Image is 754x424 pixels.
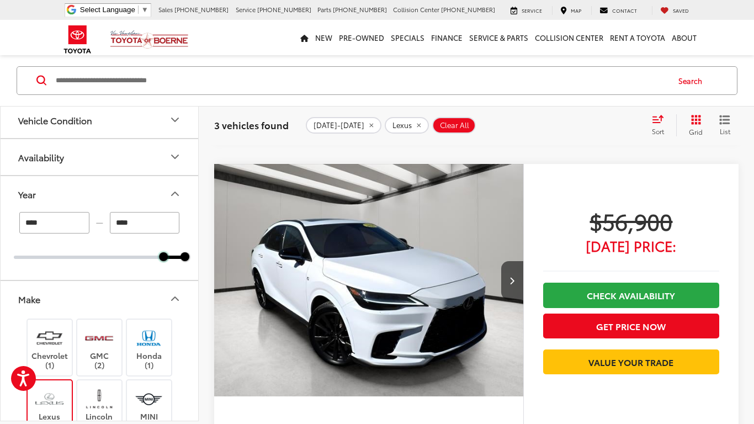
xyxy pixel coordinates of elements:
a: Map [552,6,590,15]
span: Service [236,5,256,14]
img: Vic Vaughan Toyota of Boerne in Boerne, TX) [134,386,164,412]
button: List View [711,114,739,136]
a: Value Your Trade [543,349,719,374]
span: ▼ [141,6,148,14]
a: Home [297,20,312,55]
label: GMC (2) [77,325,122,369]
a: Service [502,6,550,15]
a: About [668,20,700,55]
span: Collision Center [393,5,439,14]
span: Sort [652,126,664,136]
div: Make [18,294,40,304]
a: Service & Parts: Opens in a new tab [466,20,532,55]
span: Parts [317,5,331,14]
span: Service [522,7,542,14]
label: Honda (1) [127,325,172,369]
button: Vehicle ConditionVehicle Condition [1,102,199,138]
button: MakeMake [1,281,199,317]
button: Clear All [432,117,476,134]
span: — [93,218,107,227]
span: Clear All [440,121,469,130]
button: remove Lexus [385,117,429,134]
a: My Saved Vehicles [652,6,697,15]
span: Lexus [392,121,412,130]
a: Specials [387,20,428,55]
input: maximum [110,212,180,234]
div: Vehicle Condition [18,115,92,125]
button: Search [668,67,718,94]
span: Sales [158,5,173,14]
button: YearYear [1,176,199,212]
img: Vic Vaughan Toyota of Boerne in Boerne, TX) [84,325,114,351]
span: Saved [673,7,689,14]
div: Year [168,187,182,200]
a: 2024 Lexus RX 350 F SPORT Handling2024 Lexus RX 350 F SPORT Handling2024 Lexus RX 350 F SPORT Han... [214,164,524,396]
div: 2024 Lexus RX 350 F SPORT Handling 0 [214,164,524,396]
a: New [312,20,336,55]
span: Map [571,7,581,14]
span: [PHONE_NUMBER] [441,5,495,14]
span: [PHONE_NUMBER] [257,5,311,14]
span: Contact [612,7,637,14]
button: AvailabilityAvailability [1,139,199,175]
button: Select sort value [646,114,676,136]
span: [DATE] Price: [543,240,719,251]
a: Contact [591,6,645,15]
span: Grid [689,127,703,136]
img: Vic Vaughan Toyota of Boerne in Boerne, TX) [34,386,65,412]
img: Vic Vaughan Toyota of Boerne in Boerne, TX) [34,325,65,351]
button: Get Price Now [543,314,719,338]
a: Finance [428,20,466,55]
span: [DATE]-[DATE] [314,121,364,130]
button: Next image [501,261,523,300]
button: remove 2024-2025 [306,117,381,134]
button: Grid View [676,114,711,136]
img: Vic Vaughan Toyota of Boerne in Boerne, TX) [84,386,114,412]
span: [PHONE_NUMBER] [174,5,229,14]
img: Vic Vaughan Toyota of Boerne [110,30,189,49]
div: Make [168,292,182,305]
span: 3 vehicles found [214,118,289,131]
a: Select Language​ [80,6,148,14]
div: Vehicle Condition [168,113,182,126]
a: Rent a Toyota [607,20,668,55]
div: Year [18,189,36,199]
img: Toyota [57,22,98,57]
a: Pre-Owned [336,20,387,55]
span: [PHONE_NUMBER] [333,5,387,14]
a: Check Availability [543,283,719,308]
img: 2024 Lexus RX 350 F SPORT Handling [214,164,524,397]
div: Availability [18,152,64,162]
label: Chevrolet (1) [28,325,72,369]
span: Select Language [80,6,135,14]
span: $56,900 [543,207,719,235]
img: Vic Vaughan Toyota of Boerne in Boerne, TX) [134,325,164,351]
input: Search by Make, Model, or Keyword [55,67,668,94]
span: List [719,126,730,136]
div: Availability [168,150,182,163]
a: Collision Center [532,20,607,55]
input: minimum [19,212,89,234]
